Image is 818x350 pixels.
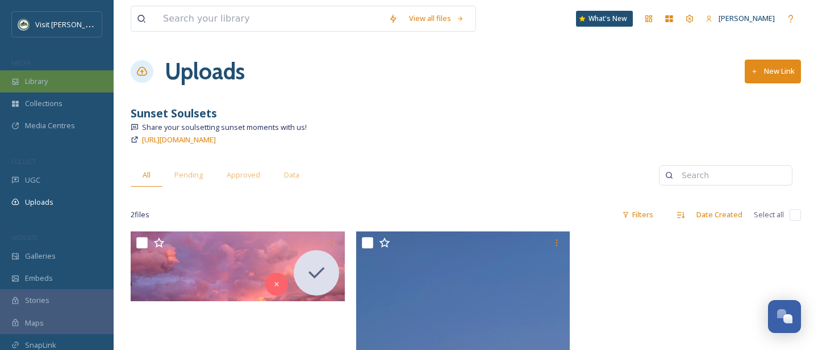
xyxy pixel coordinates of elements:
span: Library [25,76,48,87]
a: View all files [403,7,470,29]
span: WIDGETS [11,233,37,242]
a: [URL][DOMAIN_NAME] [142,133,216,146]
span: Approved [227,170,260,180]
span: 2 file s [131,209,149,220]
span: Visit [PERSON_NAME] [35,19,107,29]
span: UGC [25,175,40,185]
a: [PERSON_NAME] [700,7,781,29]
img: ext_1740975746.602921_tnreed5091@gmail.com-inbound1648022169261413992.jpg [131,231,345,301]
strong: Sunset Soulsets [131,106,217,121]
div: Date Created [691,204,748,226]
span: Select all [754,209,784,220]
span: Data [284,170,299,180]
span: Media Centres [25,120,75,131]
span: Share your soulsetting sunset moments with us! [142,122,307,133]
span: Uploads [25,197,53,208]
span: [URL][DOMAIN_NAME] [142,134,216,145]
span: Stories [25,295,49,306]
button: New Link [745,60,801,83]
span: Galleries [25,251,56,262]
input: Search your library [157,6,383,31]
input: Search [676,164,786,187]
span: MEDIA [11,58,31,67]
span: Embeds [25,273,53,284]
span: Pending [174,170,203,180]
img: Unknown.png [18,19,30,30]
a: Uploads [165,54,245,88]
a: What's New [576,11,633,27]
div: Filters [616,204,659,226]
span: Maps [25,318,44,328]
span: All [143,170,151,180]
span: COLLECT [11,157,36,166]
button: Open Chat [768,300,801,333]
span: Collections [25,98,62,109]
span: [PERSON_NAME] [719,13,775,23]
